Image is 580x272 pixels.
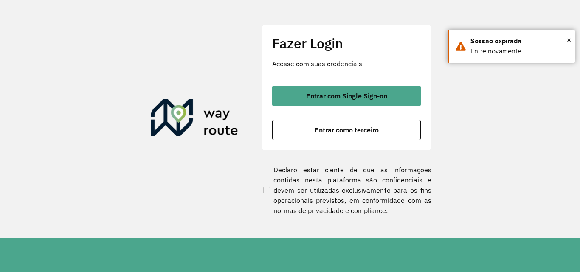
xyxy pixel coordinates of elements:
[315,126,379,133] span: Entrar como terceiro
[151,99,238,140] img: Roteirizador AmbevTech
[470,46,569,56] div: Entre novamente
[272,86,421,106] button: button
[306,93,387,99] span: Entrar com Single Sign-on
[272,120,421,140] button: button
[470,36,569,46] div: Sessão expirada
[272,59,421,69] p: Acesse com suas credenciais
[272,35,421,51] h2: Fazer Login
[262,165,431,216] label: Declaro estar ciente de que as informações contidas nesta plataforma são confidenciais e devem se...
[567,34,571,46] span: ×
[567,34,571,46] button: Close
